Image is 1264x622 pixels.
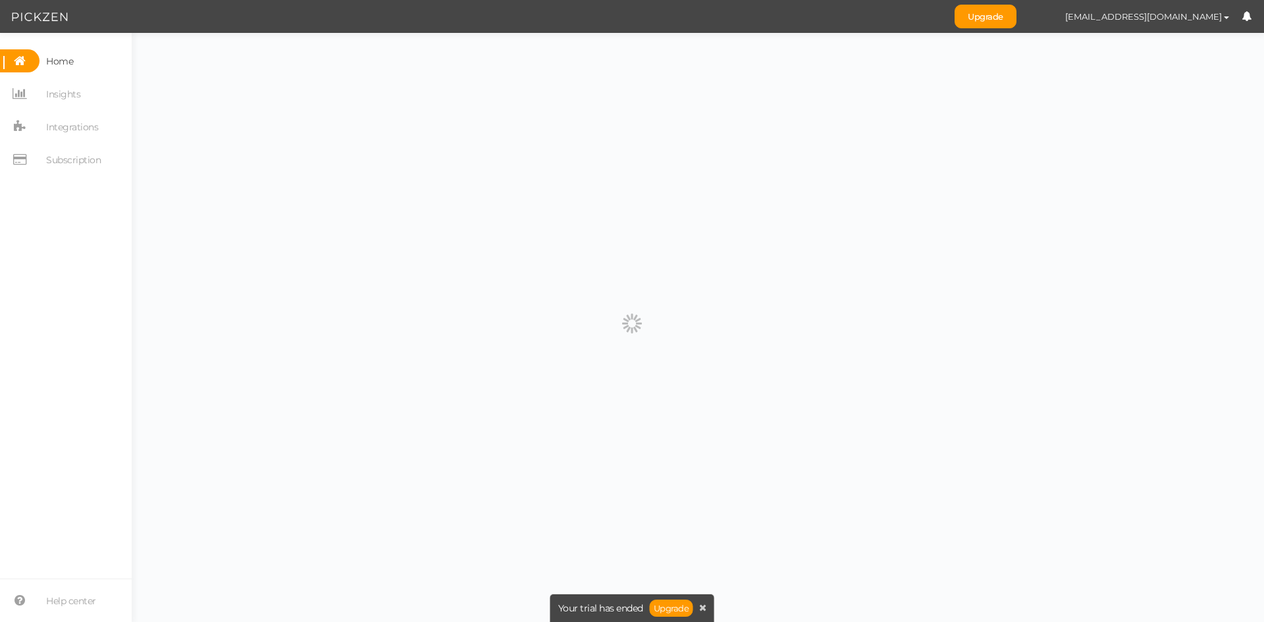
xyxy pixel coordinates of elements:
[955,5,1016,28] a: Upgrade
[46,149,101,170] span: Subscription
[46,51,73,72] span: Home
[12,9,68,25] img: Pickzen logo
[558,604,643,613] span: Your trial has ended
[46,590,96,611] span: Help center
[1030,5,1053,28] img: 0ac3da9d7d3f6093a9f2baa0142b367f
[650,600,693,617] a: Upgrade
[1065,11,1222,22] span: [EMAIL_ADDRESS][DOMAIN_NAME]
[1053,5,1242,28] button: [EMAIL_ADDRESS][DOMAIN_NAME]
[46,117,98,138] span: Integrations
[46,84,80,105] span: Insights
